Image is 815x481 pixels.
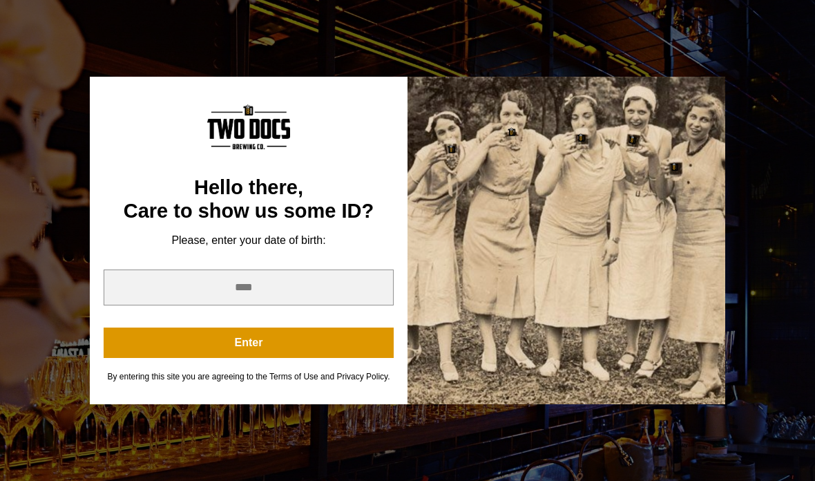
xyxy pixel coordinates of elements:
[207,104,290,149] img: Content Logo
[104,176,394,223] div: Hello there, Care to show us some ID?
[104,234,394,247] div: Please, enter your date of birth:
[104,372,394,382] div: By entering this site you are agreeing to the Terms of Use and Privacy Policy.
[104,328,394,358] button: Enter
[104,270,394,305] input: year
